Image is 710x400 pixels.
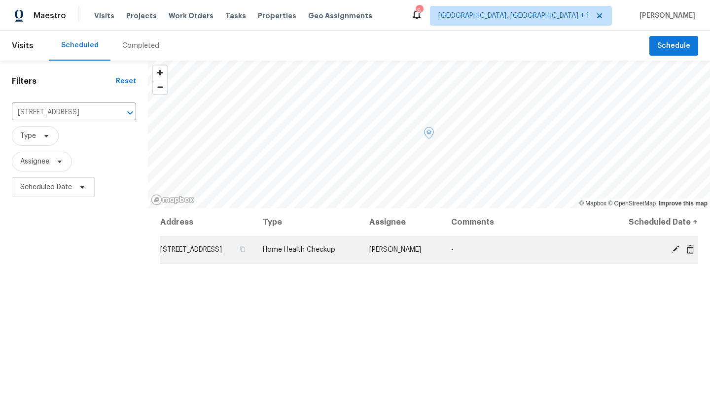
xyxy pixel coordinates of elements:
[416,6,423,16] div: 6
[122,41,159,51] div: Completed
[12,105,108,120] input: Search for an address...
[608,200,656,207] a: OpenStreetMap
[20,131,36,141] span: Type
[34,11,66,21] span: Maestro
[225,12,246,19] span: Tasks
[579,200,606,207] a: Mapbox
[153,66,167,80] button: Zoom in
[451,246,454,253] span: -
[258,11,296,21] span: Properties
[20,157,49,167] span: Assignee
[123,106,137,120] button: Open
[126,11,157,21] span: Projects
[160,208,255,236] th: Address
[424,127,434,142] div: Map marker
[657,40,690,52] span: Schedule
[238,245,247,254] button: Copy Address
[61,40,99,50] div: Scheduled
[659,200,708,207] a: Improve this map
[116,76,136,86] div: Reset
[12,76,116,86] h1: Filters
[12,35,34,57] span: Visits
[151,194,194,205] a: Mapbox homepage
[443,208,605,236] th: Comments
[94,11,114,21] span: Visits
[169,11,213,21] span: Work Orders
[649,36,698,56] button: Schedule
[683,245,698,254] span: Cancel
[361,208,443,236] th: Assignee
[160,246,222,253] span: [STREET_ADDRESS]
[604,208,698,236] th: Scheduled Date ↑
[148,61,710,208] canvas: Map
[438,11,589,21] span: [GEOGRAPHIC_DATA], [GEOGRAPHIC_DATA] + 1
[636,11,695,21] span: [PERSON_NAME]
[255,208,361,236] th: Type
[369,246,421,253] span: [PERSON_NAME]
[308,11,372,21] span: Geo Assignments
[153,80,167,94] button: Zoom out
[20,182,72,192] span: Scheduled Date
[668,245,683,254] span: Edit
[263,246,335,253] span: Home Health Checkup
